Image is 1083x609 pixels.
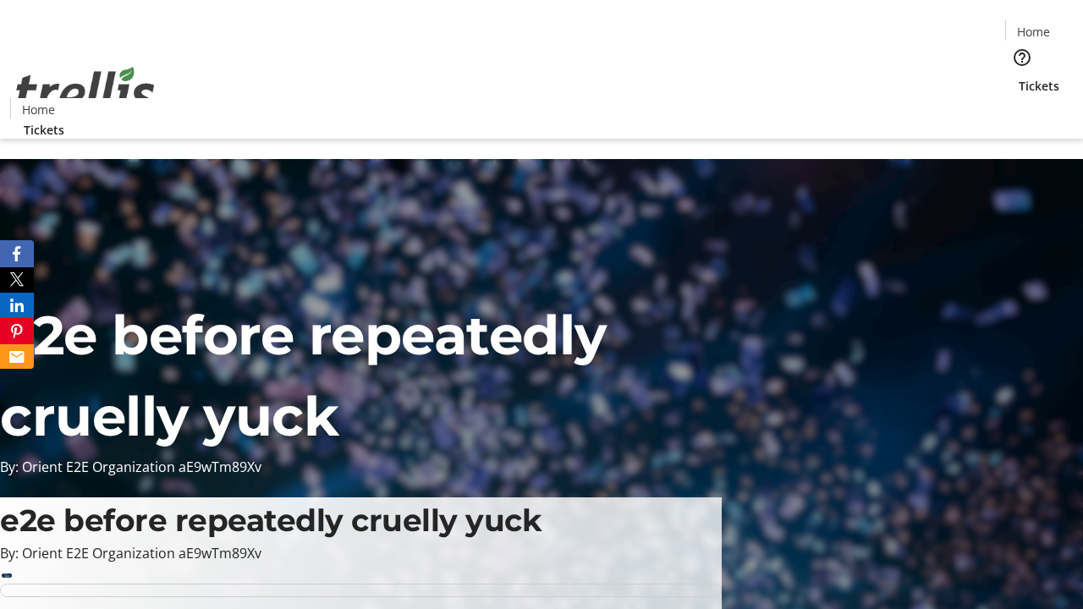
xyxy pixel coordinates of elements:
img: Orient E2E Organization aE9wTm89Xv's Logo [10,48,161,133]
a: Tickets [10,121,78,139]
span: Home [1017,23,1050,41]
a: Home [11,101,65,118]
span: Home [22,101,55,118]
button: Cart [1005,95,1039,129]
span: Tickets [1019,77,1059,95]
button: Help [1005,41,1039,74]
a: Tickets [1005,77,1073,95]
a: Home [1006,23,1060,41]
span: Tickets [24,121,64,139]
